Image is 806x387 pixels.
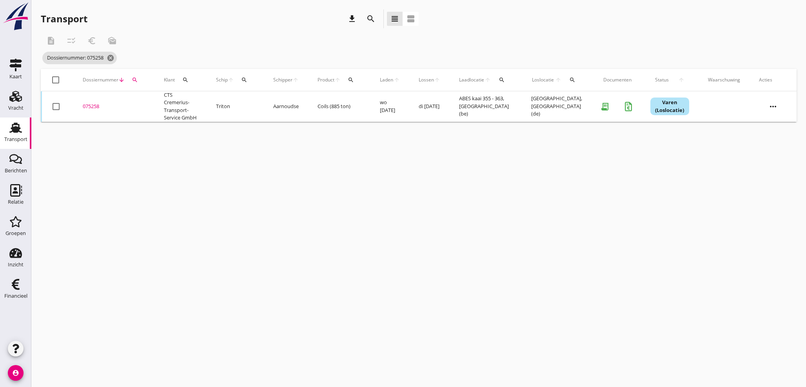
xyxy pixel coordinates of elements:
i: arrow_upward [673,77,689,83]
div: Transport [41,13,87,25]
i: search [499,77,505,83]
div: Inzicht [8,262,24,267]
span: Laden [380,76,393,83]
i: search [241,77,247,83]
i: arrow_upward [292,77,299,83]
td: CTS Cremerius-Transport-Service GmbH [154,91,207,122]
i: arrow_upward [334,77,341,83]
i: arrow_upward [393,77,399,83]
i: arrow_upward [485,77,491,83]
span: Dossiernummer [83,76,118,83]
i: search [132,77,138,83]
i: view_headline [390,14,399,24]
span: Product [318,76,334,83]
td: [GEOGRAPHIC_DATA], [GEOGRAPHIC_DATA] (de) [522,91,594,122]
div: Transport [4,137,27,142]
div: Kaart [9,74,22,79]
i: search [182,77,189,83]
td: Aarnoudse [264,91,308,122]
div: Varen (Loslocatie) [650,98,689,115]
div: 075258 [83,103,145,110]
i: cancel [107,54,114,62]
i: account_circle [8,365,24,381]
td: Coils (885 ton) [308,91,370,122]
i: search [366,14,376,24]
div: Klant [164,71,197,89]
i: more_horiz [762,96,784,118]
td: wo [DATE] [370,91,409,122]
i: arrow_downward [118,77,125,83]
span: Status [650,76,673,83]
div: Documenten [603,76,632,83]
span: Schipper [273,76,292,83]
img: logo-small.a267ee39.svg [2,2,30,31]
td: Triton [207,91,264,122]
i: download [347,14,357,24]
div: Relatie [8,199,24,204]
td: di [DATE] [409,91,450,122]
div: Berichten [5,168,27,173]
div: Vracht [8,105,24,110]
i: arrow_upward [434,77,440,83]
i: view_agenda [406,14,416,24]
i: arrow_upward [554,77,562,83]
i: search [569,77,575,83]
div: Financieel [4,293,27,298]
span: Loslocatie [531,76,554,83]
span: Schip [216,76,228,83]
div: Groepen [5,231,26,236]
i: search [348,77,354,83]
div: Waarschuwing [708,76,740,83]
span: Dossiernummer: 075258 [42,52,117,64]
i: receipt_long [597,99,613,114]
div: Acties [759,76,787,83]
span: Laadlocatie [459,76,485,83]
i: arrow_upward [228,77,234,83]
span: Lossen [419,76,434,83]
td: ABES kaai 355 - 363, [GEOGRAPHIC_DATA] (be) [450,91,522,122]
